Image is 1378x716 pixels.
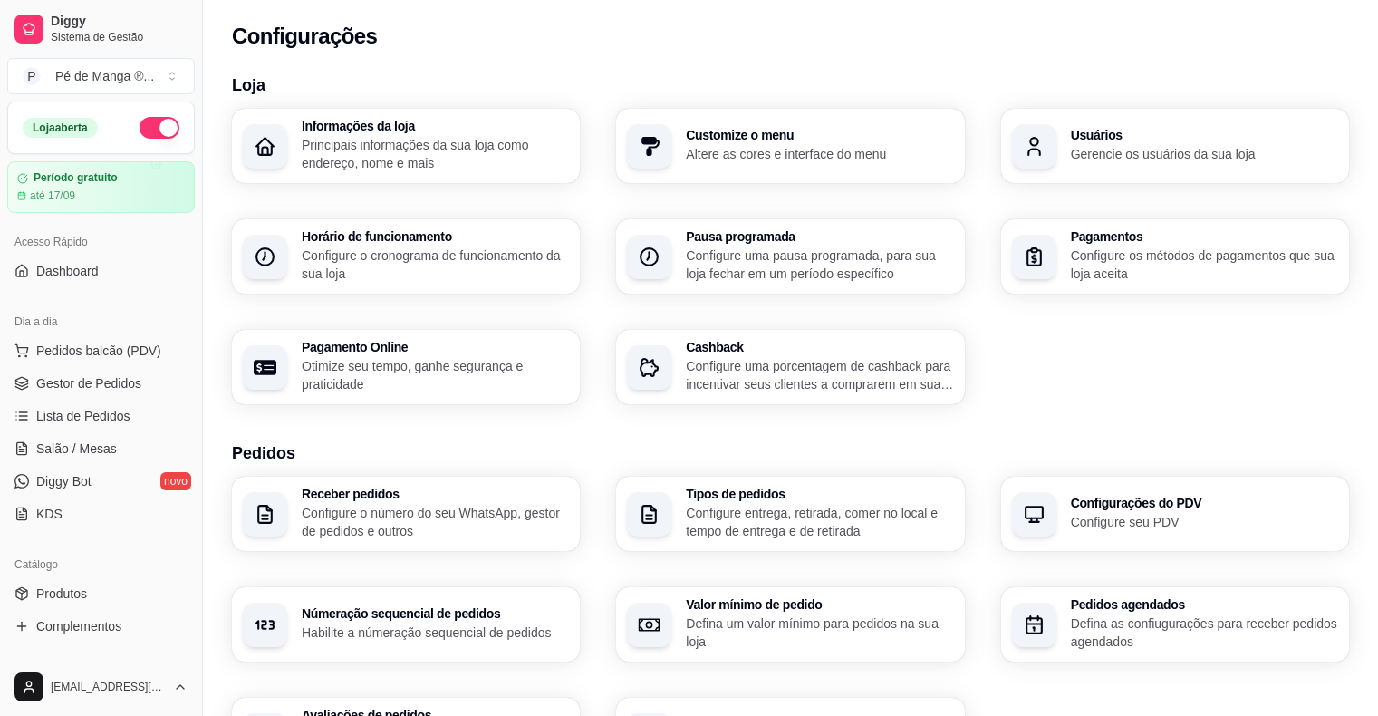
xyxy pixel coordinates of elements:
div: Acesso Rápido [7,227,195,256]
a: Diggy Botnovo [7,467,195,496]
span: Sistema de Gestão [51,30,188,44]
p: Configure entrega, retirada, comer no local e tempo de entrega e de retirada [686,504,953,540]
p: Altere as cores e interface do menu [686,145,953,163]
h3: Configurações do PDV [1071,497,1338,509]
button: Alterar Status [140,117,179,139]
p: Defina as confiugurações para receber pedidos agendados [1071,614,1338,651]
h3: Númeração sequencial de pedidos [302,607,569,620]
button: Select a team [7,58,195,94]
span: Gestor de Pedidos [36,374,141,392]
div: Dia a dia [7,307,195,336]
h3: Pausa programada [686,230,953,243]
span: Diggy [51,14,188,30]
p: Configure o número do seu WhatsApp, gestor de pedidos e outros [302,504,569,540]
p: Configure os métodos de pagamentos que sua loja aceita [1071,247,1338,283]
p: Gerencie os usuários da sua loja [1071,145,1338,163]
button: [EMAIL_ADDRESS][DOMAIN_NAME] [7,665,195,709]
p: Configure seu PDV [1071,513,1338,531]
a: Lista de Pedidos [7,402,195,431]
span: P [23,67,41,85]
a: Dashboard [7,256,195,285]
a: DiggySistema de Gestão [7,7,195,51]
span: KDS [36,505,63,523]
span: Salão / Mesas [36,440,117,458]
div: Pé de Manga ® ... [55,67,154,85]
span: [EMAIL_ADDRESS][DOMAIN_NAME] [51,680,166,694]
h3: Receber pedidos [302,488,569,500]
h3: Pagamento Online [302,341,569,353]
h3: Horário de funcionamento [302,230,569,243]
h3: Valor mínimo de pedido [686,598,953,611]
button: Pedidos balcão (PDV) [7,336,195,365]
div: Loja aberta [23,118,98,138]
a: Salão / Mesas [7,434,195,463]
p: Configure o cronograma de funcionamento da sua loja [302,247,569,283]
p: Principais informações da sua loja como endereço, nome e mais [302,136,569,172]
a: Complementos [7,612,195,641]
a: KDS [7,499,195,528]
button: Valor mínimo de pedidoDefina um valor mínimo para pedidos na sua loja [616,587,964,662]
button: Horário de funcionamentoConfigure o cronograma de funcionamento da sua loja [232,219,580,294]
span: Lista de Pedidos [36,407,130,425]
h3: Pedidos [232,440,1349,466]
button: Tipos de pedidosConfigure entrega, retirada, comer no local e tempo de entrega e de retirada [616,477,964,551]
h3: Informações da loja [302,120,569,132]
span: Complementos [36,617,121,635]
button: Receber pedidosConfigure o número do seu WhatsApp, gestor de pedidos e outros [232,477,580,551]
button: CashbackConfigure uma porcentagem de cashback para incentivar seus clientes a comprarem em sua loja [616,330,964,404]
button: Configurações do PDVConfigure seu PDV [1001,477,1349,551]
h3: Cashback [686,341,953,353]
article: Período gratuito [34,171,118,185]
span: Dashboard [36,262,99,280]
a: Produtos [7,579,195,608]
h3: Pedidos agendados [1071,598,1338,611]
button: Pausa programadaConfigure uma pausa programada, para sua loja fechar em um período específico [616,219,964,294]
h2: Configurações [232,22,377,51]
span: Diggy Bot [36,472,92,490]
span: Produtos [36,585,87,603]
h3: Customize o menu [686,129,953,141]
button: PagamentosConfigure os métodos de pagamentos que sua loja aceita [1001,219,1349,294]
button: UsuáriosGerencie os usuários da sua loja [1001,109,1349,183]
div: Catálogo [7,550,195,579]
button: Pagamento OnlineOtimize seu tempo, ganhe segurança e praticidade [232,330,580,404]
a: Período gratuitoaté 17/09 [7,161,195,213]
h3: Usuários [1071,129,1338,141]
button: Númeração sequencial de pedidosHabilite a númeração sequencial de pedidos [232,587,580,662]
button: Pedidos agendadosDefina as confiugurações para receber pedidos agendados [1001,587,1349,662]
h3: Loja [232,73,1349,98]
p: Defina um valor mínimo para pedidos na sua loja [686,614,953,651]
h3: Tipos de pedidos [686,488,953,500]
button: Informações da lojaPrincipais informações da sua loja como endereço, nome e mais [232,109,580,183]
p: Configure uma porcentagem de cashback para incentivar seus clientes a comprarem em sua loja [686,357,953,393]
button: Customize o menuAltere as cores e interface do menu [616,109,964,183]
article: até 17/09 [30,189,75,203]
p: Habilite a númeração sequencial de pedidos [302,624,569,642]
span: Pedidos balcão (PDV) [36,342,161,360]
p: Otimize seu tempo, ganhe segurança e praticidade [302,357,569,393]
a: Gestor de Pedidos [7,369,195,398]
h3: Pagamentos [1071,230,1338,243]
p: Configure uma pausa programada, para sua loja fechar em um período específico [686,247,953,283]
